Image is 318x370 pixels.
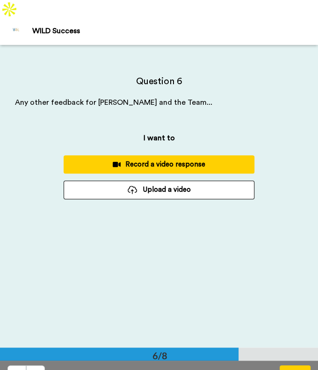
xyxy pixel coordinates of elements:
div: WILD Success [32,27,318,36]
button: Upload a video [64,181,254,199]
span: Any other feedback for [PERSON_NAME] and the Team... [15,99,212,106]
p: I want to [144,132,175,144]
button: Record a video response [64,155,254,174]
h4: Question 6 [15,75,303,88]
img: Profile Image [5,21,28,43]
div: 6/8 [137,349,182,362]
div: Record a video response [71,160,247,169]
